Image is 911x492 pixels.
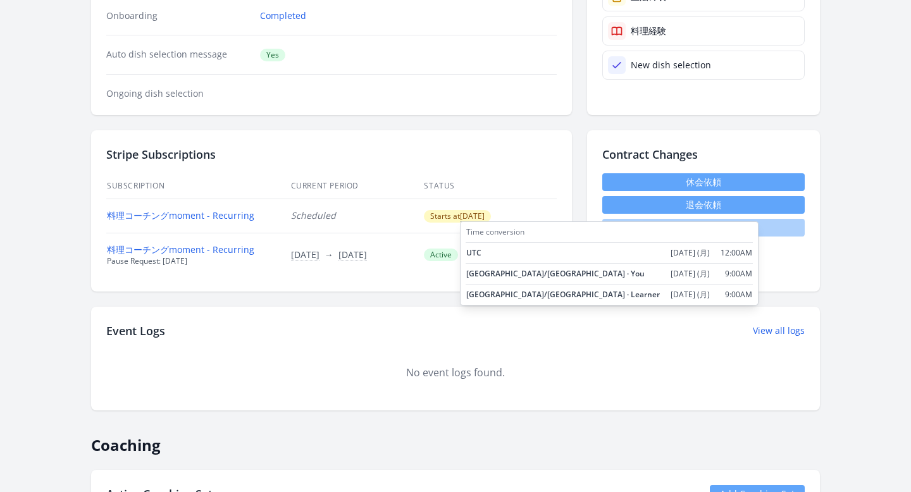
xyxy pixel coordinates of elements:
[106,322,165,340] h2: Event Logs
[460,211,485,222] span: [DATE]
[466,242,670,263] td: UTC
[602,219,805,237] span: チャネルから退出
[106,145,557,163] h2: Stripe Subscriptions
[602,51,805,80] a: New dish selection
[106,48,250,61] dt: Auto dish selection message
[106,365,805,380] div: No event logs found.
[325,249,333,261] span: →
[602,173,805,191] a: 休会依頼
[466,222,753,243] td: Time conversion
[602,16,805,46] a: 料理経験
[107,243,254,255] a: 料理コーチングmoment - Recurring
[106,173,290,199] th: Subscription
[466,263,670,284] td: [GEOGRAPHIC_DATA]/[GEOGRAPHIC_DATA] · You
[107,209,254,221] a: 料理コーチングmoment - Recurring
[291,209,336,221] span: Scheduled
[106,87,250,100] dt: Ongoing dish selection
[424,249,458,261] span: Active
[602,196,805,214] button: 退会依頼
[424,210,491,223] span: Starts at
[460,211,485,221] button: [DATE] Time conversion UTC [DATE] (月) 12:00AM [GEOGRAPHIC_DATA]/[GEOGRAPHIC_DATA] · You [DATE] (月...
[260,49,285,61] span: Yes
[753,324,805,337] a: View all logs
[720,263,753,284] td: 9:00AM
[631,25,666,37] div: 料理経験
[106,9,250,22] dt: Onboarding
[720,242,753,263] td: 12:00AM
[91,426,820,455] h2: Coaching
[631,59,711,71] div: New dish selection
[602,145,805,163] h2: Contract Changes
[291,249,319,261] button: [DATE]
[290,173,424,199] th: Current Period
[338,249,367,261] button: [DATE]
[423,173,557,199] th: Status
[670,263,720,284] td: [DATE] (月)
[720,284,753,305] td: 9:00AM
[260,9,306,22] a: Completed
[107,256,275,266] div: Pause Request: [DATE]
[670,284,720,305] td: [DATE] (月)
[670,242,720,263] td: [DATE] (月)
[466,284,670,305] td: [GEOGRAPHIC_DATA]/[GEOGRAPHIC_DATA] · Learner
